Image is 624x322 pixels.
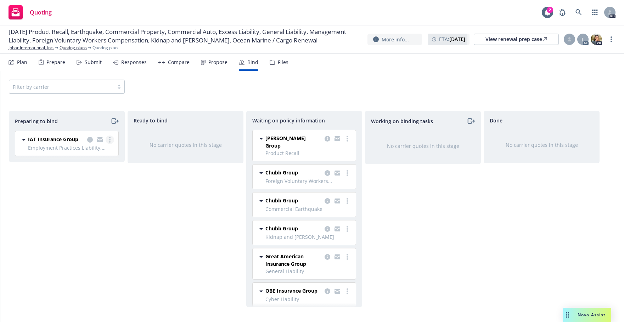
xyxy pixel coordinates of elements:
[367,34,422,45] button: More info...
[252,117,325,124] span: Waiting on policy information
[323,253,332,261] a: copy logging email
[323,134,332,143] a: copy logging email
[265,225,298,232] span: Chubb Group
[377,142,469,150] div: No carrier quotes in this stage
[110,117,119,125] a: moveRight
[28,144,114,151] span: Employment Practices Liability, Directors and Officers, Fiduciary Liability
[343,134,352,143] a: more
[28,136,78,143] span: IAT Insurance Group
[333,169,342,177] a: copy logging email
[60,45,87,51] a: Quoting plans
[343,287,352,295] a: more
[265,253,322,268] span: Great American Insurance Group
[343,197,352,205] a: more
[333,197,342,205] a: copy logging email
[15,117,58,125] span: Preparing to bind
[449,36,465,42] strong: [DATE]
[92,45,118,51] span: Quoting plan
[30,10,52,15] span: Quoting
[265,205,352,213] span: Commercial Earthquake
[343,225,352,233] a: more
[333,287,342,295] a: copy logging email
[265,287,317,294] span: QBE Insurance Group
[134,117,168,124] span: Ready to bind
[439,35,465,43] span: ETA :
[6,2,55,22] a: Quoting
[139,141,232,149] div: No carrier quotes in this stage
[382,36,409,43] span: More info...
[474,34,559,45] a: View renewal prep case
[168,59,190,65] div: Compare
[323,197,332,205] a: copy logging email
[581,36,584,43] span: L
[371,117,433,125] span: Working on binding tasks
[563,308,572,322] div: Drag to move
[490,117,502,124] span: Done
[86,136,94,144] a: copy logging email
[607,35,615,44] a: more
[265,169,298,176] span: Chubb Group
[555,5,569,19] a: Report a Bug
[572,5,586,19] a: Search
[333,253,342,261] a: copy logging email
[265,134,322,149] span: [PERSON_NAME] Group
[333,134,342,143] a: copy logging email
[323,225,332,233] a: copy logging email
[466,117,475,125] a: moveRight
[265,177,352,185] span: Foreign Voluntary Workers Compensation
[265,233,352,241] span: Kidnap and [PERSON_NAME]
[563,308,611,322] button: Nova Assist
[343,169,352,177] a: more
[578,312,606,318] span: Nova Assist
[278,59,288,65] div: Files
[333,225,342,233] a: copy logging email
[265,149,352,157] span: Product Recall
[9,45,54,51] a: Jobar International, Inc.
[485,34,547,45] div: View renewal prep case
[265,295,352,303] span: Cyber Liability
[265,268,352,275] span: General Liability
[46,59,65,65] div: Prepare
[208,59,227,65] div: Propose
[85,59,102,65] div: Submit
[588,5,602,19] a: Switch app
[17,59,27,65] div: Plan
[495,141,588,149] div: No carrier quotes in this stage
[323,169,332,177] a: copy logging email
[121,59,147,65] div: Responses
[106,136,114,144] a: more
[96,136,104,144] a: copy logging email
[547,7,553,13] div: 2
[591,34,602,45] img: photo
[323,287,332,295] a: copy logging email
[247,59,258,65] div: Bind
[9,28,362,45] span: [DATE] Product Recall, Earthquake, Commercial Property, Commercial Auto, Excess Liability, Genera...
[343,253,352,261] a: more
[265,197,298,204] span: Chubb Group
